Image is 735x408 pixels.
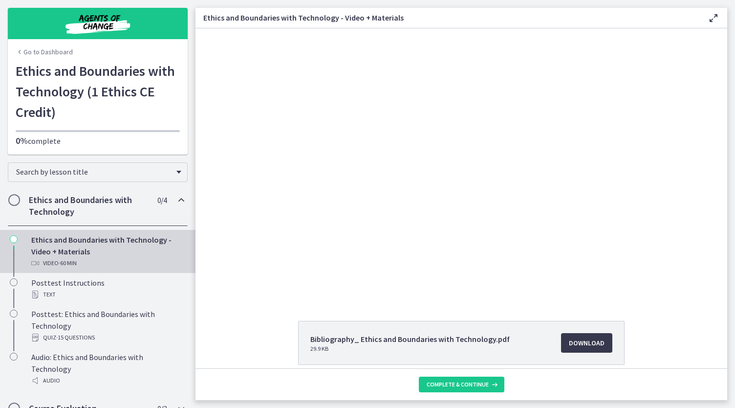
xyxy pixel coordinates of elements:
div: Audio [31,375,184,386]
div: Ethics and Boundaries with Technology - Video + Materials [31,234,184,269]
span: 29.9 KB [310,345,510,353]
span: Bibliography_ Ethics and Boundaries with Technology.pdf [310,333,510,345]
img: Agents of Change [39,12,156,35]
div: Video [31,257,184,269]
a: Go to Dashboard [16,47,73,57]
span: · 15 Questions [56,332,95,343]
h2: Ethics and Boundaries with Technology [29,194,148,218]
div: Text [31,289,184,300]
p: complete [16,135,180,147]
div: Audio: Ethics and Boundaries with Technology [31,351,184,386]
h3: Ethics and Boundaries with Technology - Video + Materials [203,12,692,23]
iframe: Video Lesson [195,28,727,298]
div: Posttest: Ethics and Boundaries with Technology [31,308,184,343]
div: Quiz [31,332,184,343]
span: · 60 min [59,257,77,269]
button: Complete & continue [419,377,504,392]
div: Search by lesson title [8,162,188,182]
span: Download [569,337,605,349]
span: 0% [16,135,28,146]
span: Complete & continue [427,381,489,388]
span: 0 / 4 [157,194,167,206]
h1: Ethics and Boundaries with Technology (1 Ethics CE Credit) [16,61,180,122]
span: Search by lesson title [16,167,172,177]
a: Download [561,333,612,353]
div: Posttest Instructions [31,277,184,300]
